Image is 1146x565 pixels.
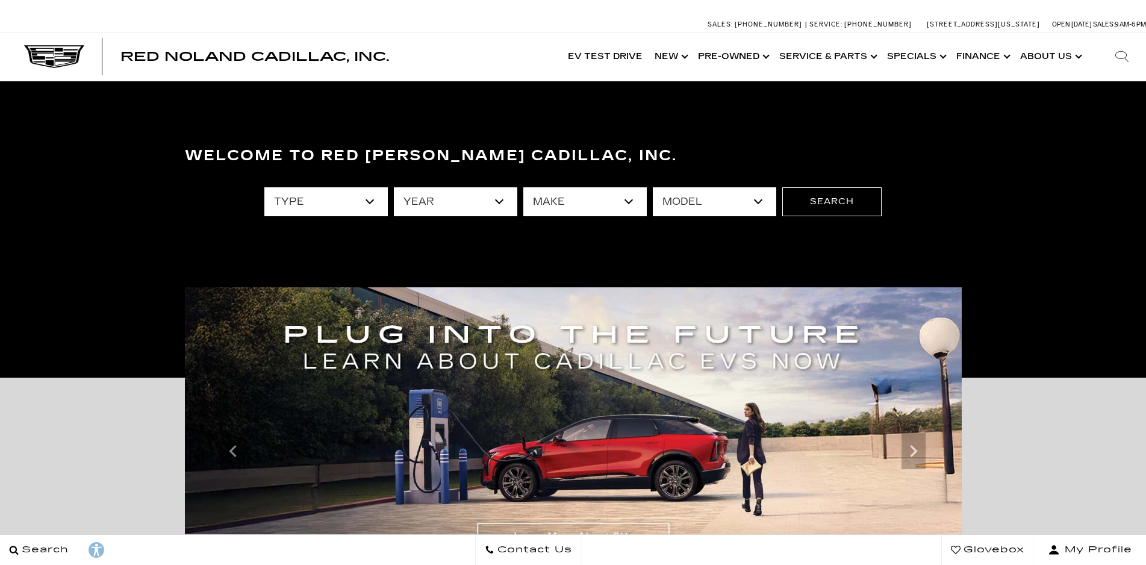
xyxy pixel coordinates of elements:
[1052,20,1092,28] span: Open [DATE]
[494,542,572,558] span: Contact Us
[523,187,647,216] select: Filter by make
[844,20,912,28] span: [PHONE_NUMBER]
[475,535,582,565] a: Contact Us
[120,49,389,64] span: Red Noland Cadillac, Inc.
[805,21,915,28] a: Service: [PHONE_NUMBER]
[1115,20,1146,28] span: 9 AM-6 PM
[950,33,1014,81] a: Finance
[1093,20,1115,28] span: Sales:
[221,433,245,469] div: Previous slide
[649,33,692,81] a: New
[120,51,389,63] a: Red Noland Cadillac, Inc.
[653,187,776,216] select: Filter by model
[562,33,649,81] a: EV Test Drive
[735,20,802,28] span: [PHONE_NUMBER]
[941,535,1034,565] a: Glovebox
[708,21,805,28] a: Sales: [PHONE_NUMBER]
[24,45,84,68] img: Cadillac Dark Logo with Cadillac White Text
[1014,33,1086,81] a: About Us
[773,33,881,81] a: Service & Parts
[19,542,69,558] span: Search
[809,20,842,28] span: Service:
[1060,542,1132,558] span: My Profile
[264,187,388,216] select: Filter by type
[927,20,1040,28] a: [STREET_ADDRESS][US_STATE]
[881,33,950,81] a: Specials
[185,144,962,168] h3: Welcome to Red [PERSON_NAME] Cadillac, Inc.
[692,33,773,81] a: Pre-Owned
[708,20,733,28] span: Sales:
[1034,535,1146,565] button: Open user profile menu
[394,187,517,216] select: Filter by year
[782,187,882,216] button: Search
[961,542,1024,558] span: Glovebox
[902,433,926,469] div: Next slide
